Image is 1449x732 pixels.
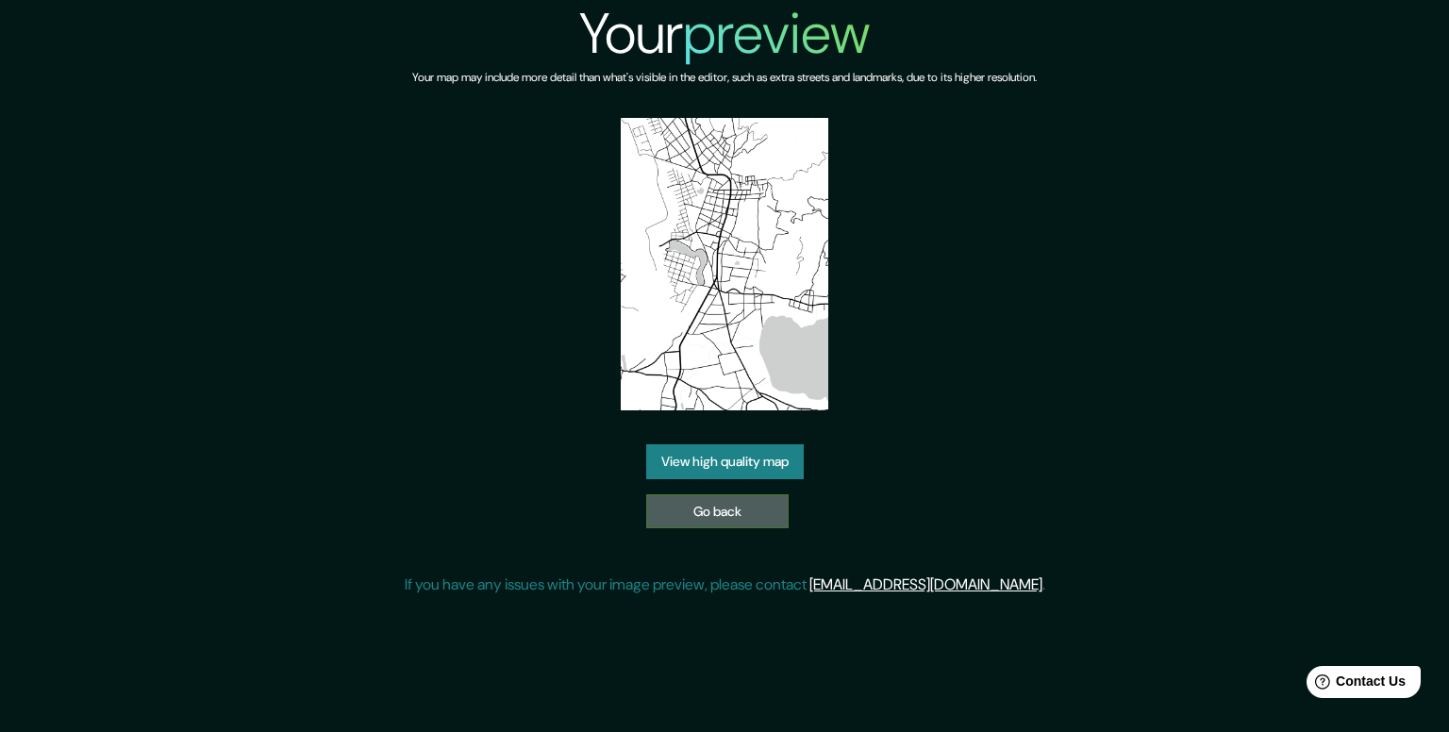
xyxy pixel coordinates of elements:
a: View high quality map [646,444,804,479]
img: created-map-preview [621,118,828,410]
h6: Your map may include more detail than what's visible in the editor, such as extra streets and lan... [412,68,1037,88]
a: [EMAIL_ADDRESS][DOMAIN_NAME] [809,574,1042,594]
p: If you have any issues with your image preview, please contact . [405,574,1045,596]
a: Go back [646,494,789,529]
iframe: Help widget launcher [1281,658,1428,711]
